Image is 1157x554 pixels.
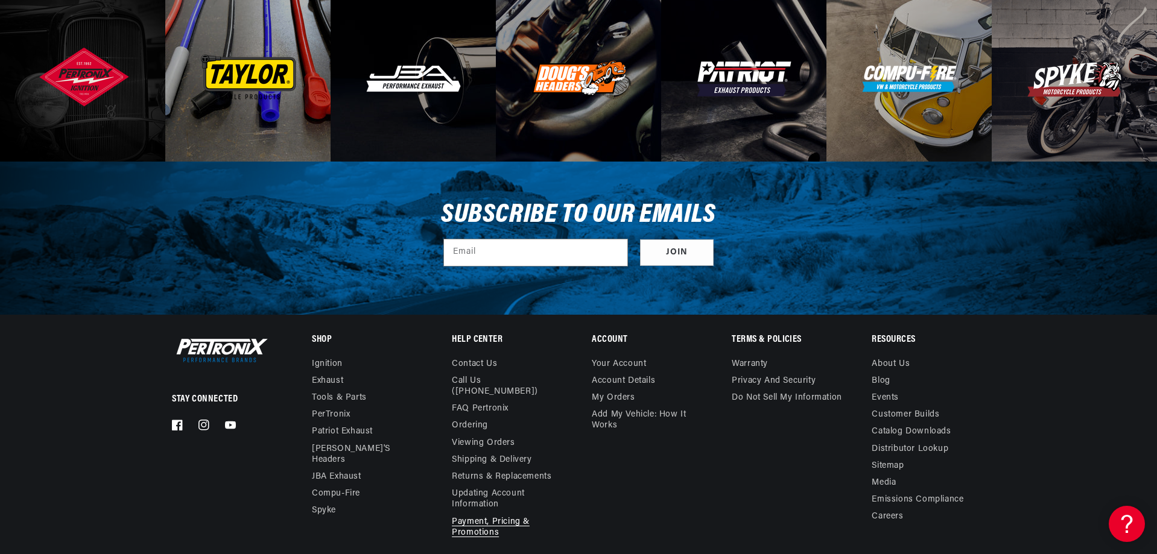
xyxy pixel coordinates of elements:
[640,239,714,266] button: Subscribe
[592,373,655,389] a: Account details
[732,359,768,373] a: Warranty
[872,359,910,373] a: About Us
[452,514,565,541] a: Payment, Pricing & Promotions
[872,423,951,440] a: Catalog Downloads
[452,435,515,452] a: Viewing Orders
[444,239,627,266] input: Email
[872,508,903,525] a: Careers
[312,502,336,519] a: Spyke
[872,441,948,458] a: Distributor Lookup
[872,474,896,491] a: Media
[312,359,343,373] a: Ignition
[452,417,488,434] a: Ordering
[312,389,367,406] a: Tools & Parts
[312,406,350,423] a: PerTronix
[312,468,361,485] a: JBA Exhaust
[452,468,551,485] a: Returns & Replacements
[452,400,509,417] a: FAQ Pertronix
[872,458,904,474] a: Sitemap
[312,373,343,389] a: Exhaust
[441,204,716,227] h3: Subscribe to our emails
[452,359,497,373] a: Contact us
[592,389,635,406] a: My orders
[452,452,531,468] a: Shipping & Delivery
[172,336,268,365] img: Pertronix
[452,373,556,400] a: Call Us ([PHONE_NUMBER])
[592,406,705,434] a: Add My Vehicle: How It Works
[872,389,899,406] a: Events
[592,359,646,373] a: Your account
[172,393,273,406] p: Stay Connected
[312,441,416,468] a: [PERSON_NAME]'s Headers
[452,485,556,513] a: Updating Account Information
[872,491,963,508] a: Emissions compliance
[312,423,373,440] a: Patriot Exhaust
[312,485,360,502] a: Compu-Fire
[732,389,842,406] a: Do not sell my information
[872,406,939,423] a: Customer Builds
[732,373,816,389] a: Privacy and Security
[872,373,890,389] a: Blog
